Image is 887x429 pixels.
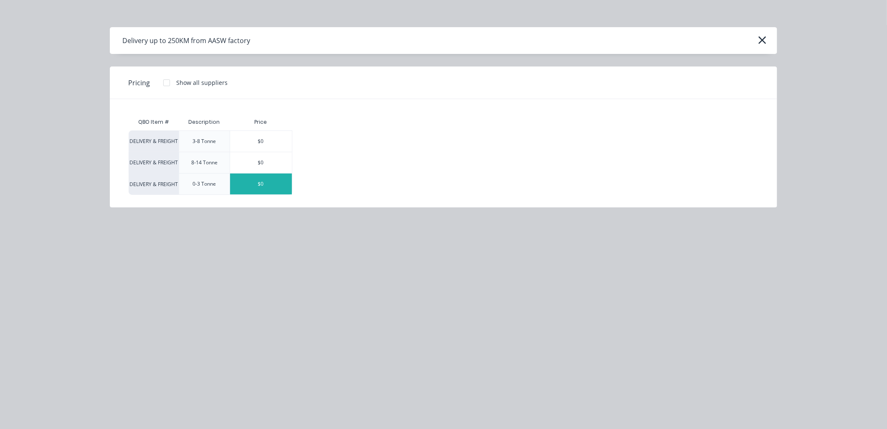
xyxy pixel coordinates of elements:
div: DELIVERY & FREIGHT [129,173,179,195]
div: 0-3 Tonne [193,180,216,188]
div: DELIVERY & FREIGHT [129,130,179,152]
div: Description [182,112,226,133]
div: $0 [230,152,292,173]
div: QBO Item # [129,114,179,130]
div: 8-14 Tonne [191,159,218,166]
span: Pricing [128,78,150,88]
div: Delivery up to 250KM from AASW factory [122,36,250,46]
div: Price [230,114,292,130]
div: $0 [230,131,292,152]
div: 3-8 Tonne [193,138,216,145]
div: DELIVERY & FREIGHT [129,152,179,173]
div: Show all suppliers [176,78,228,87]
div: $0 [230,174,292,194]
